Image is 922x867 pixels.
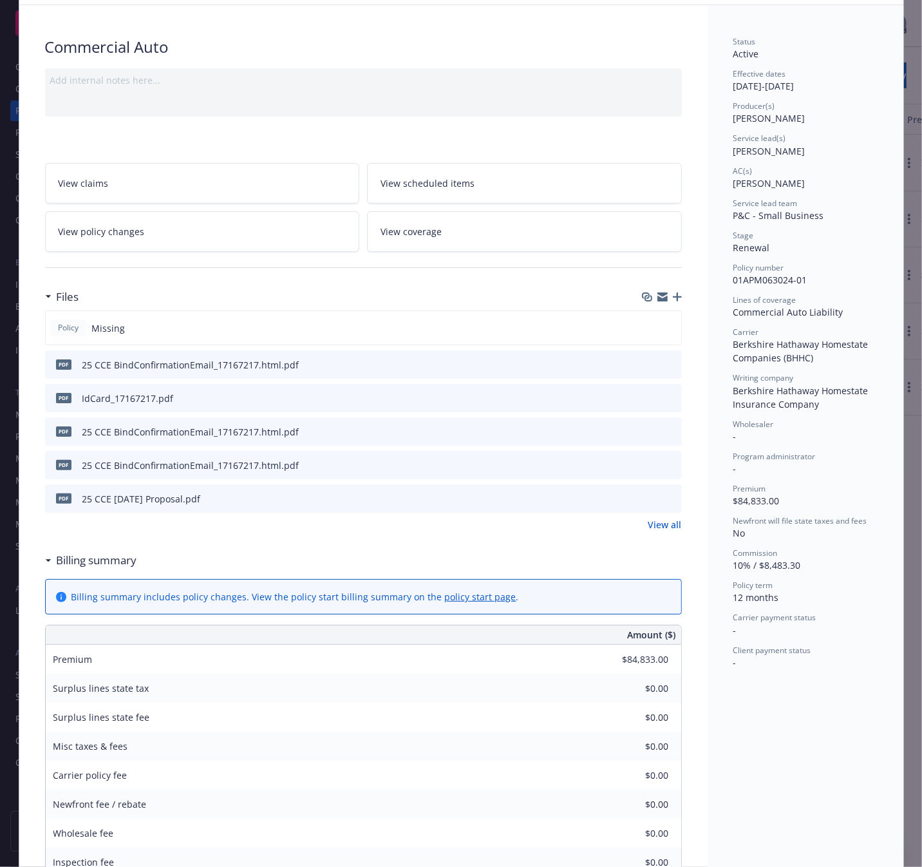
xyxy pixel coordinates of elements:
input: 0.00 [593,737,677,756]
span: Producer(s) [733,100,775,111]
input: 0.00 [593,824,677,843]
input: 0.00 [593,650,677,669]
button: download file [644,392,655,405]
div: Commercial Auto [45,36,682,58]
button: preview file [665,425,677,439]
span: Carrier payment status [733,612,816,623]
div: IdCard_17167217.pdf [82,392,174,405]
span: Missing [92,321,126,335]
span: Stage [733,230,754,241]
span: Misc taxes & fees [53,740,128,752]
h3: Billing summary [57,552,137,569]
span: Service lead(s) [733,133,786,144]
span: [PERSON_NAME] [733,177,805,189]
span: pdf [56,393,71,403]
span: Berkshire Hathaway Homestate Companies (BHHC) [733,338,871,364]
div: Commercial Auto Liability [733,305,878,319]
span: Active [733,48,759,60]
button: download file [644,492,655,506]
span: - [733,430,737,443]
span: Policy term [733,580,773,591]
span: Program administrator [733,451,816,462]
span: 01APM063024-01 [733,274,807,286]
span: Commission [733,548,778,558]
span: Wholesaler [733,419,774,430]
div: [DATE] - [DATE] [733,68,878,93]
span: P&C - Small Business [733,209,824,222]
button: download file [644,459,655,472]
button: preview file [665,358,677,372]
div: 25 CCE BindConfirmationEmail_17167217.html.pdf [82,459,299,472]
span: Premium [733,483,766,494]
span: Status [733,36,756,47]
div: 25 CCE BindConfirmationEmail_17167217.html.pdf [82,358,299,372]
span: View scheduled items [381,176,475,190]
div: 25 CCE BindConfirmationEmail_17167217.html.pdf [82,425,299,439]
div: Files [45,289,79,305]
span: 12 months [733,591,779,604]
div: Billing summary [45,552,137,569]
button: download file [644,425,655,439]
button: download file [644,358,655,372]
span: Policy [56,322,82,334]
span: Carrier [733,327,759,338]
span: Writing company [733,372,794,383]
span: Carrier policy fee [53,769,127,781]
span: - [733,656,737,669]
span: Newfront will file state taxes and fees [733,515,867,526]
span: [PERSON_NAME] [733,145,805,157]
h3: Files [57,289,79,305]
span: Policy number [733,262,784,273]
span: Service lead team [733,198,798,209]
a: policy start page [445,591,516,603]
span: Effective dates [733,68,786,79]
span: pdf [56,493,71,503]
a: View coverage [367,211,682,252]
span: AC(s) [733,166,753,176]
span: [PERSON_NAME] [733,112,805,124]
a: View all [648,518,682,531]
input: 0.00 [593,766,677,785]
a: View scheduled items [367,163,682,204]
span: pdf [56,359,71,369]
span: View coverage [381,225,442,238]
span: View policy changes [59,225,145,238]
button: preview file [665,492,677,506]
span: 10% / $8,483.30 [733,559,801,571]
span: Surplus lines state fee [53,711,150,723]
button: preview file [665,392,677,405]
span: Lines of coverage [733,294,796,305]
input: 0.00 [593,795,677,814]
span: Amount ($) [628,628,676,642]
span: Wholesale fee [53,827,114,839]
div: 25 CCE [DATE] Proposal.pdf [82,492,201,506]
span: Newfront fee / rebate [53,798,147,810]
span: pdf [56,460,71,470]
span: - [733,624,737,636]
span: View claims [59,176,109,190]
a: View policy changes [45,211,360,252]
span: Premium [53,653,93,665]
button: preview file [665,459,677,472]
span: Renewal [733,242,770,254]
a: View claims [45,163,360,204]
span: pdf [56,426,71,436]
span: - [733,462,737,475]
div: Billing summary includes policy changes. View the policy start billing summary on the . [71,590,519,604]
input: 0.00 [593,708,677,727]
span: Client payment status [733,645,811,656]
span: Surplus lines state tax [53,682,149,694]
span: No [733,527,746,539]
span: Berkshire Hathaway Homestate Insurance Company [733,385,871,410]
div: Add internal notes here... [50,73,677,87]
span: $84,833.00 [733,495,780,507]
input: 0.00 [593,679,677,698]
